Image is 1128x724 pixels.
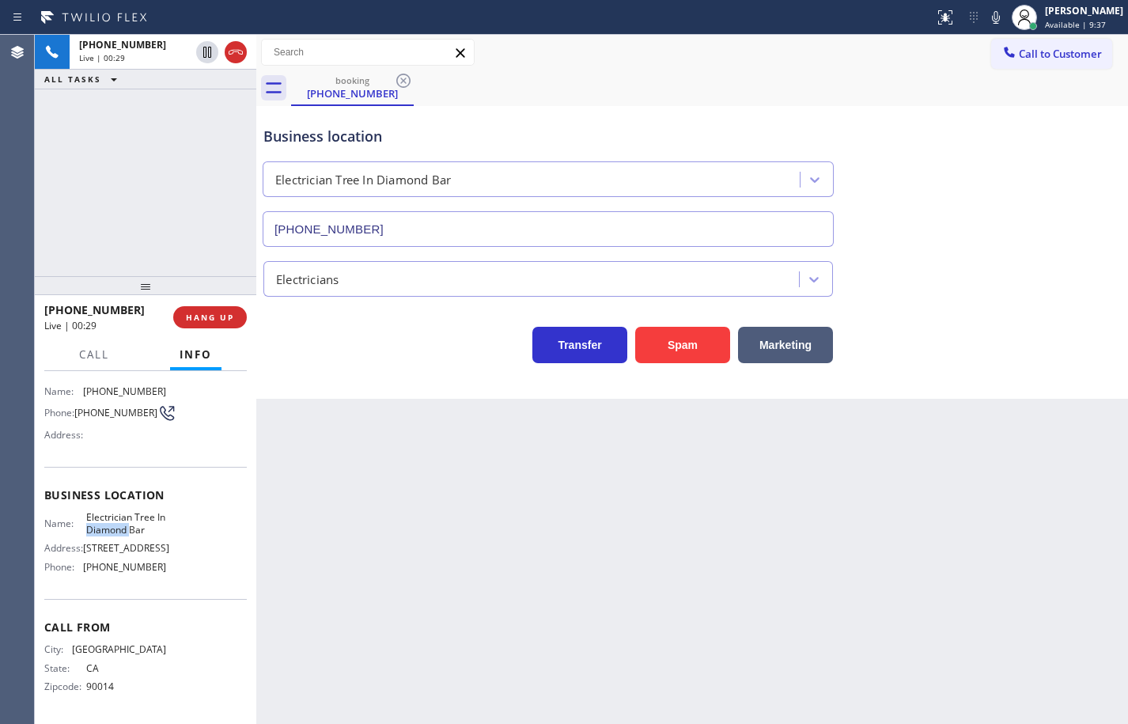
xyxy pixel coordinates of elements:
span: Name: [44,517,86,529]
div: [PERSON_NAME] [1045,4,1123,17]
span: 90014 [86,680,165,692]
span: [PHONE_NUMBER] [74,407,157,419]
span: Phone: [44,561,83,573]
span: ALL TASKS [44,74,101,85]
input: Search [262,40,474,65]
span: Available | 9:37 [1045,19,1106,30]
span: Electrician Tree In Diamond Bar [86,511,165,536]
button: Call to Customer [991,39,1112,69]
span: HANG UP [186,312,234,323]
span: [GEOGRAPHIC_DATA] [72,643,166,655]
span: Call From [44,620,247,635]
div: Electrician Tree In Diamond Bar [275,171,451,189]
span: Zipcode: [44,680,86,692]
span: [PHONE_NUMBER] [44,302,145,317]
span: Call to Customer [1019,47,1102,61]
span: Name: [44,385,83,397]
span: State: [44,662,86,674]
button: HANG UP [173,306,247,328]
div: Business location [263,126,833,147]
span: Live | 00:29 [44,319,97,332]
button: Mute [985,6,1007,28]
button: Info [170,339,221,370]
span: Business location [44,487,247,502]
span: Phone: [44,407,74,419]
button: Call [70,339,119,370]
input: Phone Number [263,211,834,247]
span: [PHONE_NUMBER] [79,38,166,51]
button: Spam [635,327,730,363]
span: [PHONE_NUMBER] [83,385,166,397]
button: Transfer [532,327,627,363]
span: Address: [44,429,86,441]
button: Hang up [225,41,247,63]
span: Address: [44,542,83,554]
span: Info [180,347,212,362]
span: Live | 00:29 [79,52,125,63]
span: CA [86,662,165,674]
span: Call [79,347,109,362]
div: (213) 379-1209 [293,70,412,104]
button: Marketing [738,327,833,363]
span: [STREET_ADDRESS] [83,542,169,554]
span: City: [44,643,72,655]
button: Hold Customer [196,41,218,63]
button: ALL TASKS [35,70,133,89]
div: booking [293,74,412,86]
div: Electricians [276,270,339,288]
div: [PHONE_NUMBER] [293,86,412,100]
span: [PHONE_NUMBER] [83,561,166,573]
